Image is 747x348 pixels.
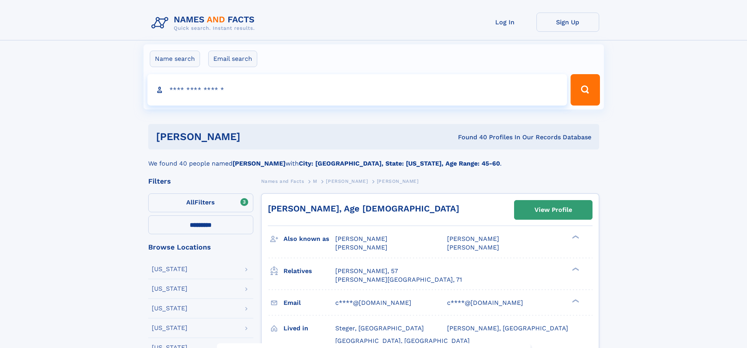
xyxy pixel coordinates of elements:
[148,193,253,212] label: Filters
[313,179,317,184] span: M
[447,244,499,251] span: [PERSON_NAME]
[284,296,335,310] h3: Email
[349,133,591,142] div: Found 40 Profiles In Our Records Database
[152,325,187,331] div: [US_STATE]
[156,132,349,142] h1: [PERSON_NAME]
[148,244,253,251] div: Browse Locations
[534,201,572,219] div: View Profile
[335,267,398,275] a: [PERSON_NAME], 57
[261,176,304,186] a: Names and Facts
[299,160,500,167] b: City: [GEOGRAPHIC_DATA], State: [US_STATE], Age Range: 45-60
[474,13,536,32] a: Log In
[268,204,459,213] a: [PERSON_NAME], Age [DEMOGRAPHIC_DATA]
[148,13,261,34] img: Logo Names and Facts
[514,200,592,219] a: View Profile
[377,179,419,184] span: [PERSON_NAME]
[233,160,285,167] b: [PERSON_NAME]
[152,305,187,312] div: [US_STATE]
[147,74,567,106] input: search input
[335,235,387,242] span: [PERSON_NAME]
[150,51,200,67] label: Name search
[186,199,194,206] span: All
[335,324,424,332] span: Steger, [GEOGRAPHIC_DATA]
[313,176,317,186] a: M
[152,286,187,292] div: [US_STATE]
[284,322,335,335] h3: Lived in
[326,179,368,184] span: [PERSON_NAME]
[335,337,470,344] span: [GEOGRAPHIC_DATA], [GEOGRAPHIC_DATA]
[570,266,580,271] div: ❯
[536,13,599,32] a: Sign Up
[335,275,462,284] a: [PERSON_NAME][GEOGRAPHIC_DATA], 71
[447,324,568,332] span: [PERSON_NAME], [GEOGRAPHIC_DATA]
[571,74,600,106] button: Search Button
[148,178,253,185] div: Filters
[335,244,387,251] span: [PERSON_NAME]
[208,51,257,67] label: Email search
[570,235,580,240] div: ❯
[284,264,335,278] h3: Relatives
[326,176,368,186] a: [PERSON_NAME]
[148,149,599,168] div: We found 40 people named with .
[284,232,335,246] h3: Also known as
[447,235,499,242] span: [PERSON_NAME]
[570,298,580,303] div: ❯
[152,266,187,272] div: [US_STATE]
